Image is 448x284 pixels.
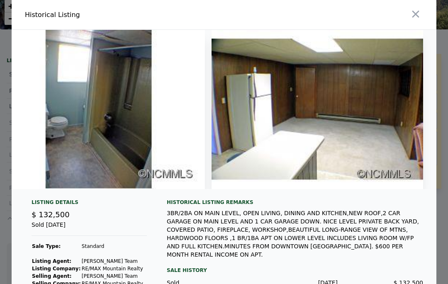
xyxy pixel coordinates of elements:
[32,266,80,272] strong: Listing Company:
[81,243,144,250] td: Standard
[32,221,147,236] div: Sold [DATE]
[32,210,70,219] span: $ 132,500
[212,30,424,189] img: Property Img
[32,199,147,209] div: Listing Details
[81,265,144,272] td: RE/MAX Mountain Realty
[25,10,221,20] div: Historical Listing
[81,257,144,265] td: [PERSON_NAME] Team
[167,209,423,259] div: 3BR/2BA ON MAIN LEVEL, OPEN LIVING, DINING AND KITCHEN,NEW ROOF,2 CAR GARAGE ON MAIN LEVEL AND 1 ...
[32,258,71,264] strong: Listing Agent:
[32,243,61,249] strong: Sale Type:
[167,199,423,206] div: Historical Listing remarks
[167,265,423,275] div: Sale History
[32,273,72,279] strong: Selling Agent:
[81,272,144,280] td: [PERSON_NAME] Team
